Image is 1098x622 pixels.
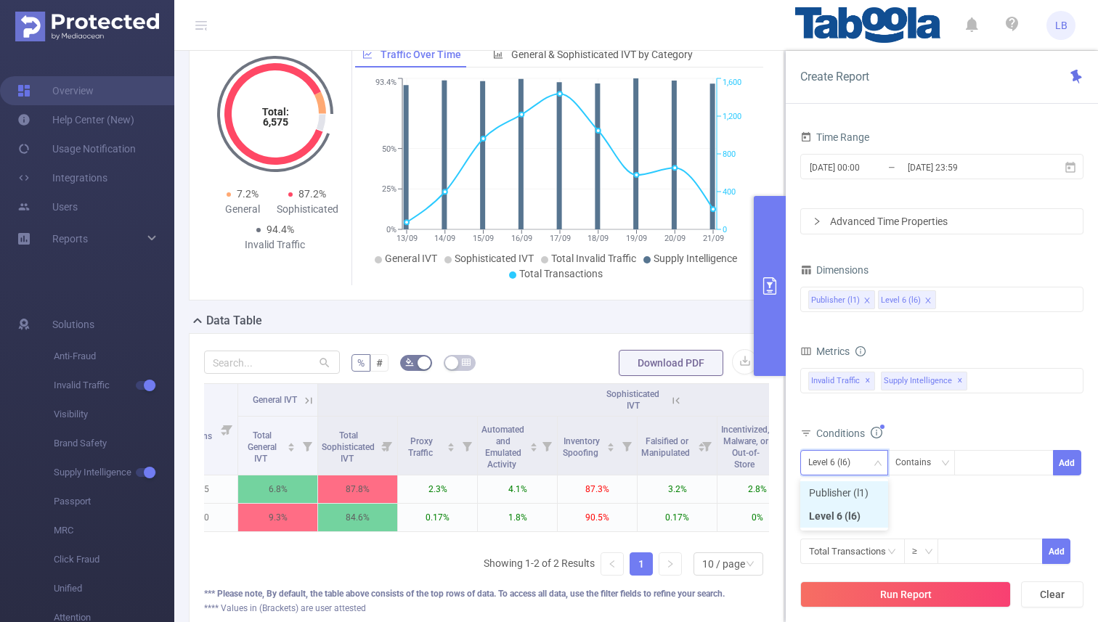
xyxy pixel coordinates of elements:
i: Filter menu [696,417,717,475]
tspan: 400 [723,187,736,197]
p: 9.3% [238,504,317,531]
tspan: 1,600 [723,78,741,88]
i: icon: left [608,560,617,568]
div: Level 6 (l6) [881,291,921,310]
p: 2.8% [717,475,797,503]
span: General IVT [385,253,437,264]
p: 3.2% [638,475,717,503]
span: Supply Intelligence [881,372,967,390]
div: Sophisticated [275,202,341,217]
span: Total Sophisticated IVT [322,430,375,464]
i: icon: close [924,297,932,306]
span: Solutions [52,310,94,339]
span: Total General IVT [248,430,277,464]
tspan: 21/09 [702,234,723,243]
span: 7.2% [237,188,259,200]
i: Filter menu [377,417,397,475]
i: icon: bg-colors [405,358,414,367]
i: icon: caret-down [529,446,537,450]
tspan: 20/09 [664,234,685,243]
span: Metrics [800,345,850,357]
p: 84.6% [318,504,397,531]
i: icon: close [863,297,871,306]
a: 1 [630,553,652,575]
div: icon: rightAdvanced Time Properties [801,209,1083,234]
span: Total Invalid Traffic [551,253,636,264]
span: ✕ [957,372,963,390]
i: icon: down [924,547,933,557]
a: Help Center (New) [17,105,134,134]
a: Users [17,192,78,221]
tspan: 14/09 [434,234,455,243]
span: Supply Intelligence [54,458,174,487]
tspan: 13/09 [396,234,417,243]
p: 6.8% [238,475,317,503]
i: icon: caret-down [447,446,455,450]
span: Proxy Traffic [408,436,435,458]
span: Time Range [800,131,869,143]
span: Invalid Traffic [808,372,875,390]
span: % [357,357,365,369]
span: Total Transactions [519,268,603,279]
i: icon: bar-chart [493,49,503,60]
div: 10 / page [702,553,745,575]
div: Invalid Traffic [243,237,308,253]
li: Level 6 (l6) [800,504,888,528]
a: Integrations [17,163,107,192]
p: 0.17% [638,504,717,531]
button: Add [1042,539,1070,564]
div: Publisher (l1) [811,291,860,310]
div: *** Please note, By default, the table above consists of the top rows of data. To access all data... [204,587,769,600]
button: Clear [1021,581,1083,607]
button: Download PDF [619,350,723,376]
input: End date [906,157,1024,177]
i: icon: down [746,560,755,570]
i: icon: caret-up [447,441,455,445]
i: Filter menu [537,417,557,475]
h2: Data Table [206,312,262,330]
i: icon: caret-up [529,441,537,445]
div: Sort [606,441,615,449]
span: MRC [54,516,174,545]
i: Filter menu [617,417,637,475]
i: icon: caret-down [607,446,615,450]
div: Contains [895,451,941,475]
p: 87.8% [318,475,397,503]
i: icon: line-chart [362,49,373,60]
span: Reports [52,233,88,245]
li: Publisher (l1) [800,481,888,504]
p: 0.17% [398,504,477,531]
div: **** Values in (Brackets) are user attested [204,602,769,615]
li: Next Page [659,552,682,576]
tspan: 25% [382,184,396,194]
tspan: 50% [382,144,396,154]
span: Sophisticated IVT [606,389,659,411]
span: LB [1055,11,1067,40]
i: icon: info-circle [871,427,882,438]
i: icon: caret-down [288,446,296,450]
p: 0% [717,504,797,531]
input: Search... [204,351,340,374]
a: Reports [52,224,88,253]
span: Falsified or Manipulated [641,436,692,458]
p: 2.3% [398,475,477,503]
button: Run Report [800,581,1011,607]
span: General & Sophisticated IVT by Category [511,49,693,60]
span: Inventory Spoofing [563,436,601,458]
a: Overview [17,76,94,105]
span: # [376,357,383,369]
li: Publisher (l1) [808,290,875,309]
span: Invalid Traffic [54,371,174,400]
p: 90.5% [558,504,637,531]
tspan: 93.4% [375,78,396,88]
div: Sort [447,441,455,449]
tspan: 1,200 [723,112,741,121]
p: 1.8% [478,504,557,531]
span: Visibility [54,400,174,429]
span: ✕ [865,372,871,390]
tspan: 19/09 [626,234,647,243]
i: Filter menu [457,417,477,475]
i: icon: caret-up [607,441,615,445]
span: Unified [54,574,174,603]
i: icon: caret-up [288,441,296,445]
